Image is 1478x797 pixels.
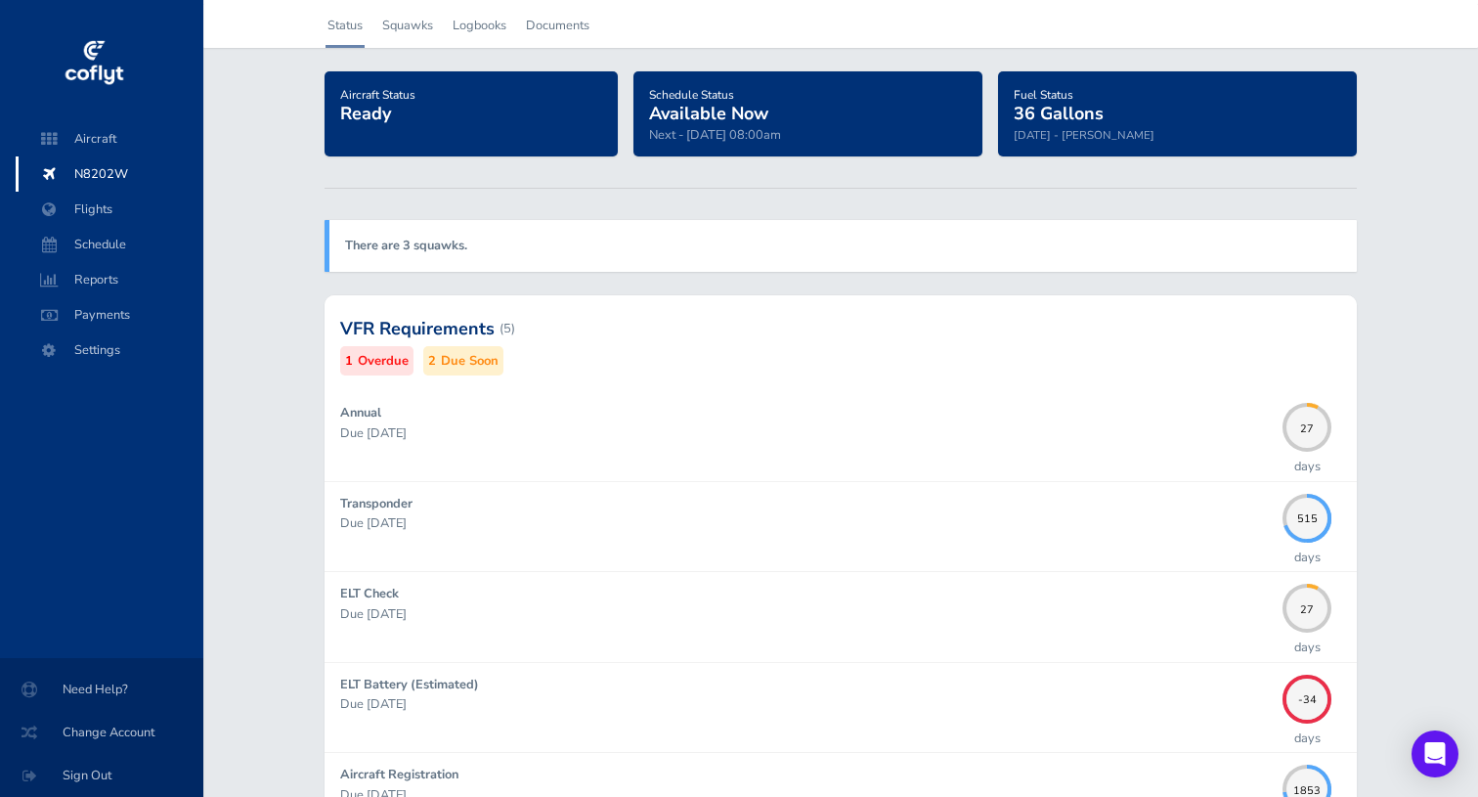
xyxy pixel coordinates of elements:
span: Schedule [35,227,184,262]
span: Aircraft [35,121,184,156]
span: Fuel Status [1014,87,1073,103]
a: Documents [524,4,591,47]
small: Overdue [358,351,409,372]
p: Due [DATE] [340,694,1274,714]
a: Annual Due [DATE] 27days [325,391,1358,480]
span: Change Account [23,715,180,750]
img: coflyt logo [62,34,126,93]
strong: Transponder [340,495,413,512]
p: Due [DATE] [340,513,1274,533]
span: -34 [1282,691,1331,702]
span: Flights [35,192,184,227]
a: Squawks [380,4,435,47]
span: 1853 [1282,781,1331,792]
a: ELT Battery (Estimated) Due [DATE] -34days [325,663,1358,752]
a: There are 3 squawks. [345,237,467,254]
span: 36 Gallons [1014,102,1104,125]
span: Schedule Status [649,87,734,103]
a: Status [326,4,365,47]
p: days [1294,729,1321,748]
span: 515 [1282,510,1331,521]
div: Open Intercom Messenger [1412,731,1458,777]
strong: Aircraft Registration [340,766,458,783]
a: Logbooks [451,4,508,47]
strong: ELT Battery (Estimated) [340,676,479,693]
span: Reports [35,262,184,297]
span: Sign Out [23,758,180,793]
p: days [1294,457,1321,476]
small: [DATE] - [PERSON_NAME] [1014,127,1154,143]
span: 27 [1282,420,1331,430]
strong: Annual [340,404,381,421]
p: days [1294,638,1321,657]
p: days [1294,548,1321,567]
span: Payments [35,297,184,332]
a: ELT Check Due [DATE] 27days [325,572,1358,661]
span: Settings [35,332,184,368]
span: Aircraft Status [340,87,415,103]
span: Next - [DATE] 08:00am [649,126,781,144]
small: Due Soon [441,351,499,372]
span: Need Help? [23,672,180,707]
span: Available Now [649,102,768,125]
a: Transponder Due [DATE] 515days [325,482,1358,571]
a: Schedule StatusAvailable Now [649,81,768,126]
span: N8202W [35,156,184,192]
strong: ELT Check [340,585,399,602]
span: 27 [1282,600,1331,611]
p: Due [DATE] [340,423,1274,443]
p: Due [DATE] [340,604,1274,624]
span: Ready [340,102,391,125]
